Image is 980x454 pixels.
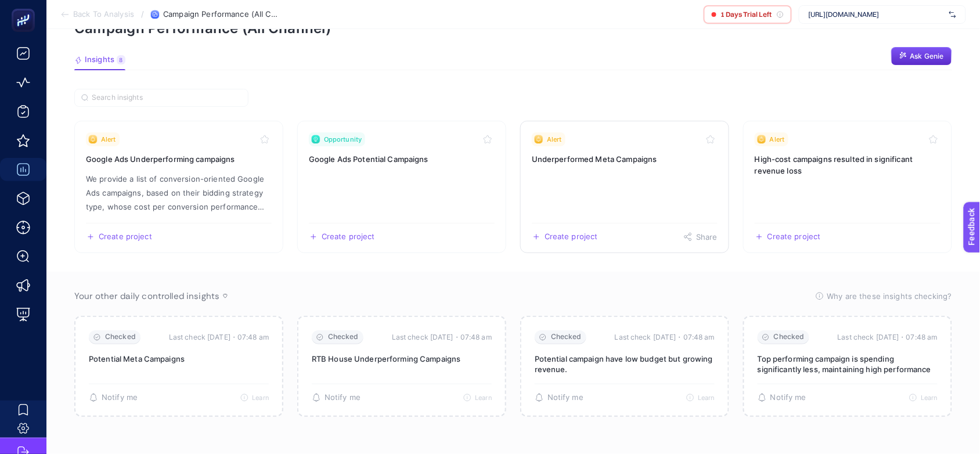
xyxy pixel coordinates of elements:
span: Alert [547,135,562,144]
button: Create a new project based on this insight [309,232,375,242]
span: Create project [768,232,821,242]
button: Learn [240,394,269,402]
span: Alert [101,135,116,144]
span: / [141,9,144,19]
button: Share this insight [683,232,718,242]
span: Ask Genie [910,52,944,61]
div: 8 [117,55,125,64]
span: Learn [252,394,269,402]
button: Learn [909,394,938,402]
a: View insight titled [297,121,506,253]
input: Search [92,93,242,102]
p: Potential Meta Campaigns [89,354,269,364]
button: Create a new project based on this insight [86,232,152,242]
img: svg%3e [949,9,956,20]
span: Create project [322,232,375,242]
span: Checked [105,333,136,341]
button: Notify me [535,393,583,402]
button: Notify me [312,393,361,402]
p: Top performing campaign is spending significantly less, maintaining high performance [758,354,938,374]
button: Ask Genie [891,47,952,66]
button: Notify me [89,393,138,402]
span: Create project [99,232,152,242]
h3: Insight title [532,153,718,165]
button: Create a new project based on this insight [532,232,598,242]
h3: Insight title [86,153,272,165]
span: [URL][DOMAIN_NAME] [809,10,945,19]
button: Toggle favorite [704,132,718,146]
span: Feedback [7,3,44,13]
span: Back To Analysis [73,10,134,19]
span: Campaign Performance (All Channel) [163,10,279,19]
span: Checked [328,333,359,341]
span: Opportunity [324,135,362,144]
span: Share [696,232,718,242]
span: Learn [698,394,715,402]
span: Notify me [325,393,361,402]
button: Toggle favorite [258,132,272,146]
span: Notify me [770,393,806,402]
span: Checked [551,333,582,341]
a: View insight titled [743,121,952,253]
a: View insight titled We provide a list of conversion-oriented Google Ads campaigns, based on their... [74,121,283,253]
p: Potential campaign have low budget but growing revenue. [535,354,715,374]
h3: Insight title [755,153,941,176]
button: Learn [686,394,715,402]
span: Why are these insights checking? [827,290,952,302]
span: 1 Days Trial Left [721,10,772,19]
button: Toggle favorite [927,132,941,146]
section: Insight Packages [74,121,952,253]
span: Learn [475,394,492,402]
span: Learn [921,394,938,402]
span: Notify me [547,393,583,402]
span: Insights [85,55,114,64]
span: Your other daily controlled insights [74,290,219,302]
h3: Insight title [309,153,495,165]
span: Notify me [102,393,138,402]
a: View insight titled [520,121,729,253]
time: Last check [DATE]・07:48 am [169,332,269,343]
p: Insight description [86,172,272,214]
time: Last check [DATE]・07:48 am [392,332,492,343]
span: Alert [770,135,785,144]
time: Last check [DATE]・07:48 am [615,332,715,343]
button: Toggle favorite [481,132,495,146]
button: Notify me [758,393,806,402]
section: Passive Insight Packages [74,316,952,417]
p: RTB House Underperforming Campaigns [312,354,492,364]
span: Checked [774,333,805,341]
time: Last check [DATE]・07:48 am [838,332,938,343]
button: Learn [463,394,492,402]
span: Create project [545,232,598,242]
button: Create a new project based on this insight [755,232,821,242]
